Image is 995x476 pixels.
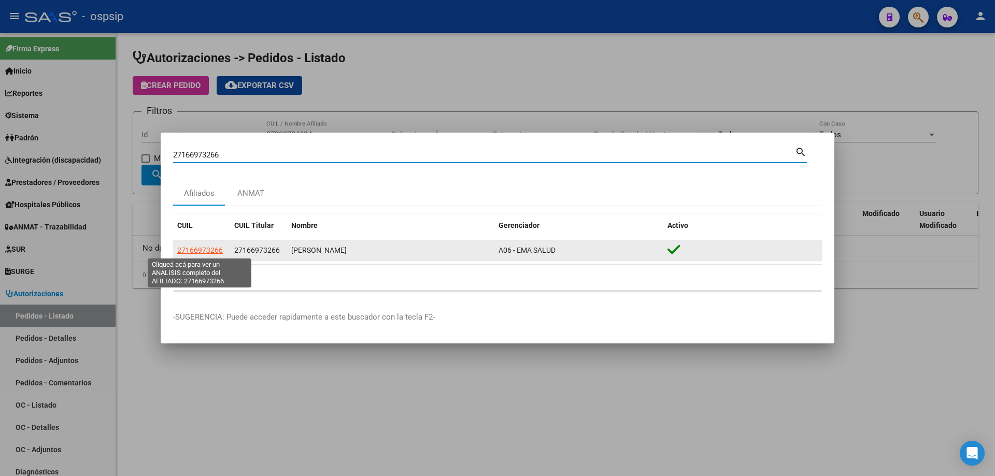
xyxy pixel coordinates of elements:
div: [PERSON_NAME] [291,244,490,256]
span: Gerenciador [499,221,539,229]
p: -SUGERENCIA: Puede acceder rapidamente a este buscador con la tecla F2- [173,311,822,323]
span: CUIL [177,221,193,229]
datatable-header-cell: CUIL [173,214,230,237]
span: CUIL Titular [234,221,274,229]
div: ANMAT [237,187,264,199]
datatable-header-cell: Activo [663,214,822,237]
mat-icon: search [795,145,807,157]
span: 27166973266 [234,246,280,254]
datatable-header-cell: CUIL Titular [230,214,287,237]
span: 27166973266 [177,246,223,254]
span: Activo [667,221,688,229]
div: 1 total [173,265,822,291]
datatable-header-cell: Gerenciador [494,214,663,237]
datatable-header-cell: Nombre [287,214,494,237]
div: Open Intercom Messenger [960,441,985,466]
div: Afiliados [184,187,215,199]
span: Nombre [291,221,318,229]
span: A06 - EMA SALUD [499,246,556,254]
